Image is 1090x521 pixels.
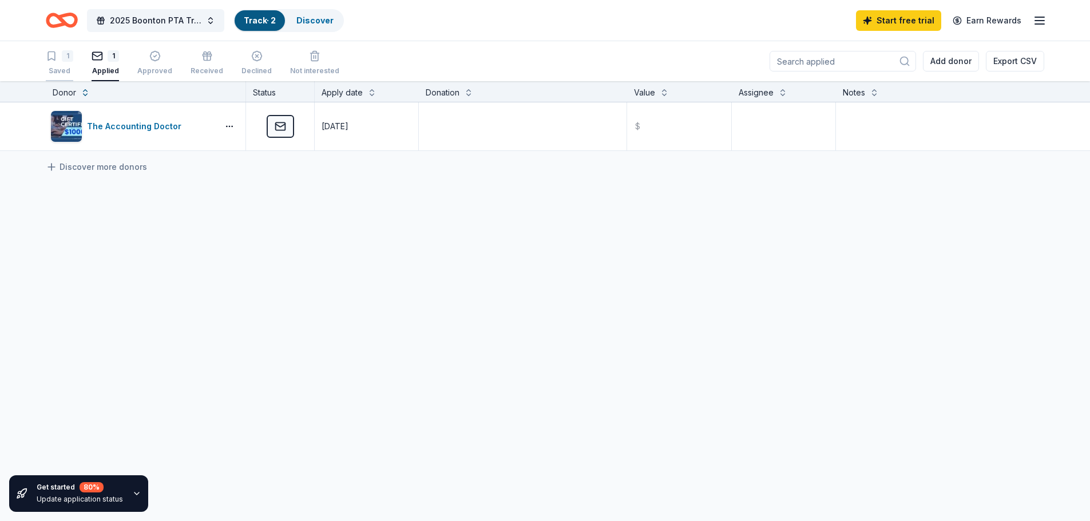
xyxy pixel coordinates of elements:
a: Discover more donors [46,160,147,174]
button: [DATE] [315,102,418,150]
div: Applied [92,66,119,75]
button: 1Saved [46,46,73,81]
div: Received [191,66,223,75]
div: Approved [137,66,172,75]
button: Not interested [290,46,339,81]
div: Get started [37,482,123,492]
div: Update application status [37,495,123,504]
button: Received [191,46,223,81]
div: Donation [426,86,459,100]
button: Approved [137,46,172,81]
a: Discover [296,15,334,25]
input: Search applied [770,51,916,71]
div: 1 [62,50,73,62]
div: The Accounting Doctor [87,120,186,133]
div: Donor [53,86,76,100]
a: Earn Rewards [946,10,1028,31]
div: Status [246,81,315,102]
button: Track· 2Discover [233,9,344,32]
div: 80 % [80,482,104,492]
button: Image for The Accounting DoctorThe Accounting Doctor [50,110,213,142]
div: Value [634,86,655,100]
div: Notes [843,86,865,100]
button: Export CSV [986,51,1044,71]
a: Start free trial [856,10,941,31]
button: 1Applied [92,46,119,81]
button: Add donor [923,51,979,71]
div: [DATE] [322,120,348,133]
span: 2025 Boonton PTA Tricky Tray [110,14,201,27]
div: Apply date [322,86,363,100]
a: Track· 2 [244,15,276,25]
div: 1 [108,50,119,62]
img: Image for The Accounting Doctor [51,111,82,142]
button: Declined [241,46,272,81]
div: Not interested [290,66,339,75]
div: Declined [241,66,272,75]
div: Saved [46,66,73,75]
button: 2025 Boonton PTA Tricky Tray [87,9,224,32]
div: Assignee [739,86,774,100]
a: Home [46,7,78,34]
